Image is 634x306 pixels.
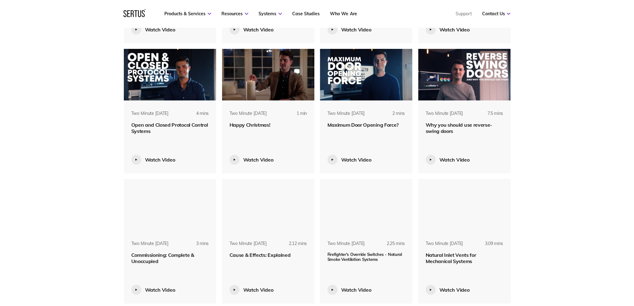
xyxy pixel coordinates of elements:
span: Firefighter's Override Switches - Natural Smoke Ventilation Systems [327,252,402,262]
div: Watch Video [439,26,470,33]
div: Two Minute [DATE] [327,241,365,247]
div: Watch Video [243,287,273,293]
div: Watch Video [341,287,371,293]
a: Case Studies [292,11,320,16]
div: Two Minute [DATE] [230,111,267,117]
div: Watch Video [341,26,371,33]
div: 3.09 mins [477,241,503,252]
div: Watch Video [145,26,175,33]
a: Contact Us [482,11,510,16]
div: Watch Video [243,26,273,33]
div: 3 mins [183,241,209,252]
a: Systems [259,11,282,16]
span: Commissioning: Complete & Unoccupied [131,252,194,264]
div: Two Minute [DATE] [131,241,169,247]
div: 2.25 mins [379,241,405,252]
div: Two Minute [DATE] [426,241,463,247]
a: Who We Are [330,11,357,16]
span: Why you should use reverse-swing doors [426,122,492,134]
span: Happy Christmas! [230,122,270,128]
div: 2 mins [379,111,405,122]
div: Watch Video [145,157,175,163]
div: 4 mins [183,111,209,122]
div: Two Minute [DATE] [426,111,463,117]
div: Watch Video [243,157,273,163]
div: 7.5 mins [477,111,503,122]
div: Watch Video [439,287,470,293]
div: Watch Video [145,287,175,293]
a: Support [455,11,472,16]
span: Natural Inlet Vents for Mechanical Systems [426,252,476,264]
div: Watch Video [439,157,470,163]
div: 2.12 mins [281,241,307,252]
div: Two Minute [DATE] [230,241,267,247]
iframe: Chat Widget [522,234,634,306]
span: Cause & Effects: Explained [230,252,291,258]
div: Two Minute [DATE] [131,111,169,117]
span: Open and Closed Protocol Control Systems [131,122,208,134]
span: Maximum Door Opening Force? [327,122,399,128]
a: Products & Services [164,11,211,16]
div: Watch Video [341,157,371,163]
div: Two Minute [DATE] [327,111,365,117]
a: Resources [221,11,248,16]
div: 1 min [281,111,307,122]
